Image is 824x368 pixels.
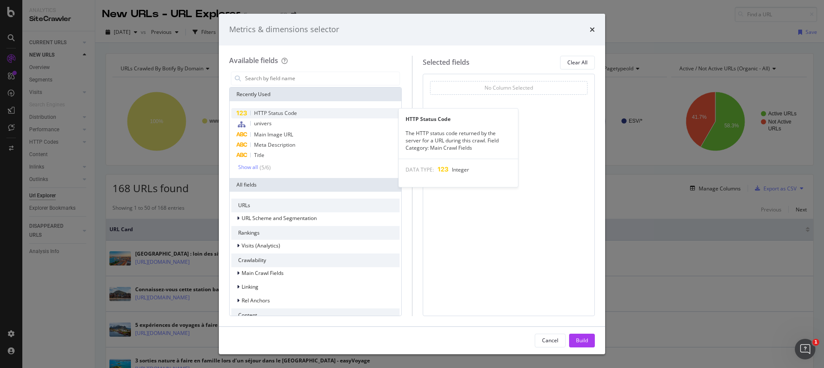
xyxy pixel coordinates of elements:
span: Main Image URL [254,131,293,138]
div: Rankings [231,226,400,240]
span: Linking [242,283,258,290]
div: All fields [230,178,401,192]
div: Content [231,308,400,322]
div: Metrics & dimensions selector [229,24,339,35]
span: Integer [452,166,469,173]
div: Selected fields [423,57,470,67]
div: URLs [231,199,400,212]
button: Clear All [560,56,595,69]
input: Search by field name [244,72,400,85]
span: Main Crawl Fields [242,269,284,277]
div: Crawlability [231,253,400,267]
div: Clear All [567,59,588,66]
button: Build [569,334,595,347]
div: No Column Selected [485,84,533,91]
div: The HTTP status code returned by the server for a URL during this crawl. Field Category: Main Cra... [399,130,518,151]
span: HTTP Status Code [254,109,297,117]
div: Cancel [542,337,558,344]
span: Title [254,151,264,159]
div: modal [219,14,605,354]
span: univers [254,120,272,127]
span: Meta Description [254,141,295,148]
div: Available fields [229,56,278,65]
span: DATA TYPE: [406,166,434,173]
div: Recently Used [230,87,401,101]
div: Show all [238,164,258,170]
span: 1 [812,339,819,346]
div: HTTP Status Code [399,115,518,123]
div: times [590,24,595,35]
button: Cancel [535,334,566,347]
div: ( 5 / 6 ) [258,164,271,171]
span: Visits (Analytics) [242,242,280,249]
span: URL Scheme and Segmentation [242,214,317,222]
span: Rel Anchors [242,297,270,304]
div: Build [576,337,588,344]
iframe: Intercom live chat [795,339,815,359]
